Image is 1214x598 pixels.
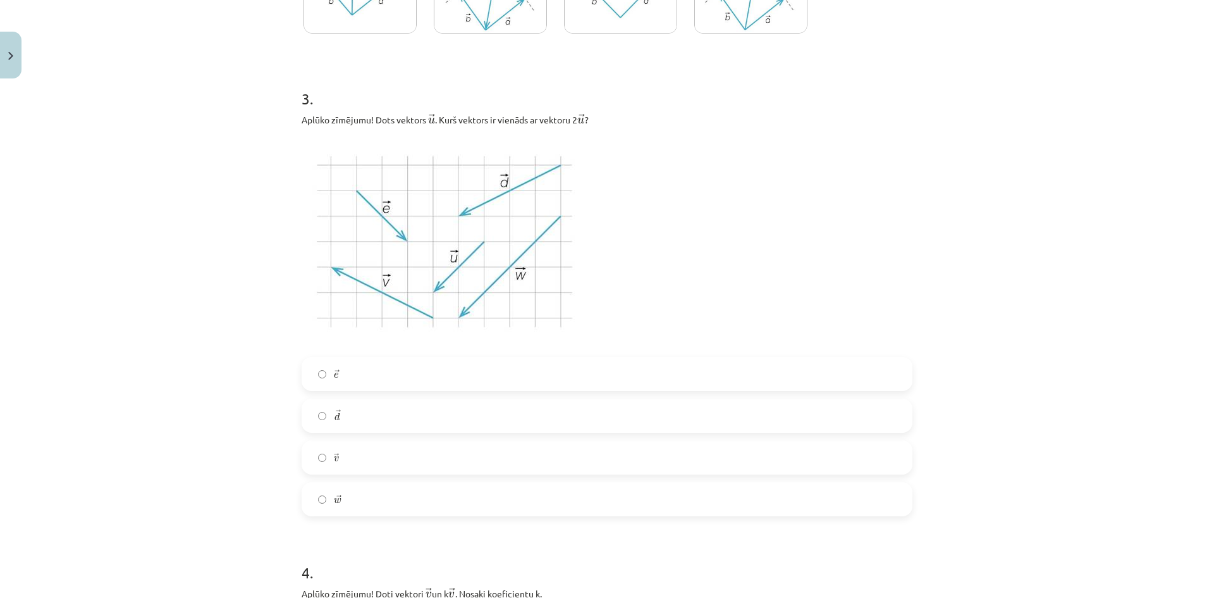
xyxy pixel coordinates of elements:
[429,114,435,123] span: →
[428,118,435,124] span: u
[334,498,341,504] span: w
[334,413,340,421] span: d
[579,114,585,123] span: →
[302,111,912,127] p: Aplūko zīmējumu! Dots vektors ﻿ ﻿. Kurš vektors ir vienāds ar vektoru ﻿2 ﻿?
[426,592,432,598] span: v
[302,542,912,581] h1: 4 .
[8,52,13,60] img: icon-close-lesson-0947bae3869378f0d4975bcd49f059093ad1ed9edebbc8119c70593378902aed.svg
[448,592,455,598] span: v
[426,588,432,597] span: →
[336,495,341,502] span: →
[334,456,339,462] span: v
[334,373,339,378] span: e
[449,588,455,597] span: →
[334,370,340,377] span: →
[577,118,584,124] span: u
[334,453,339,461] span: →
[336,409,341,417] span: →
[302,68,912,107] h1: 3 .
